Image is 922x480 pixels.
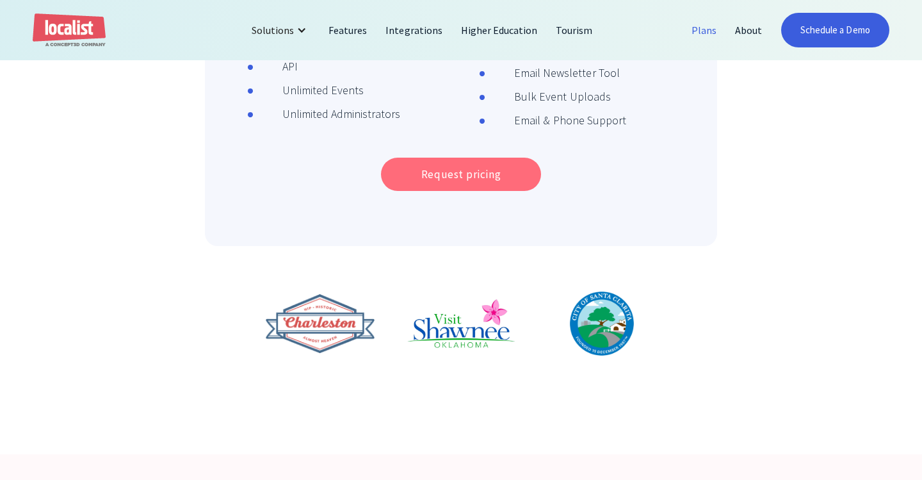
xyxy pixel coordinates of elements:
[242,15,319,46] div: Solutions
[319,15,376,46] a: Features
[485,88,611,105] div: Bulk Event Uploads
[570,292,634,356] img: City of Santa Clarita
[376,15,451,46] a: Integrations
[485,64,620,81] div: Email Newsletter Tool
[452,15,547,46] a: Higher Education
[547,15,602,46] a: Tourism
[252,22,294,38] div: Solutions
[781,13,889,47] a: Schedule a Demo
[683,15,726,46] a: Plans
[726,15,772,46] a: About
[254,105,401,122] div: Unlimited Administrators
[381,158,541,191] a: Request pricing
[254,58,298,75] div: API
[254,81,364,99] div: Unlimited Events
[33,13,106,47] a: home
[485,112,626,129] div: Email & Phone Support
